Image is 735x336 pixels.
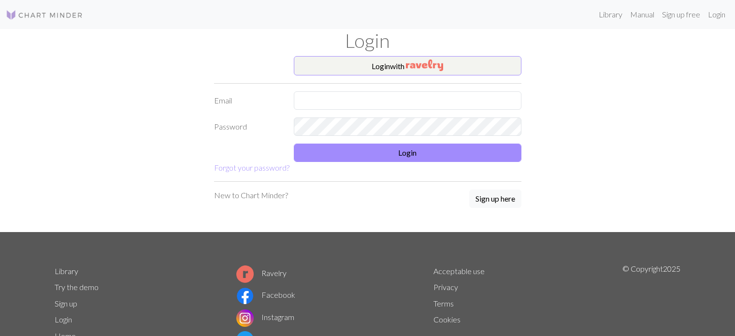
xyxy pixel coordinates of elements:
img: Facebook logo [236,287,254,305]
img: Instagram logo [236,309,254,327]
img: Ravelry logo [236,265,254,283]
a: Privacy [433,282,458,292]
button: Loginwith [294,56,521,75]
button: Sign up here [469,190,521,208]
a: Sign up here [469,190,521,209]
label: Email [208,91,288,110]
a: Ravelry [236,268,287,278]
a: Library [595,5,626,24]
h1: Login [49,29,687,52]
a: Instagram [236,312,294,321]
a: Facebook [236,290,295,299]
a: Try the demo [55,282,99,292]
a: Login [55,315,72,324]
p: New to Chart Minder? [214,190,288,201]
a: Forgot your password? [214,163,289,172]
a: Library [55,266,78,276]
a: Login [704,5,729,24]
a: Sign up free [658,5,704,24]
a: Manual [626,5,658,24]
a: Terms [433,299,454,308]
img: Ravelry [406,59,443,71]
a: Sign up [55,299,77,308]
a: Acceptable use [433,266,485,276]
img: Logo [6,9,83,21]
label: Password [208,117,288,136]
a: Cookies [433,315,461,324]
button: Login [294,144,521,162]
